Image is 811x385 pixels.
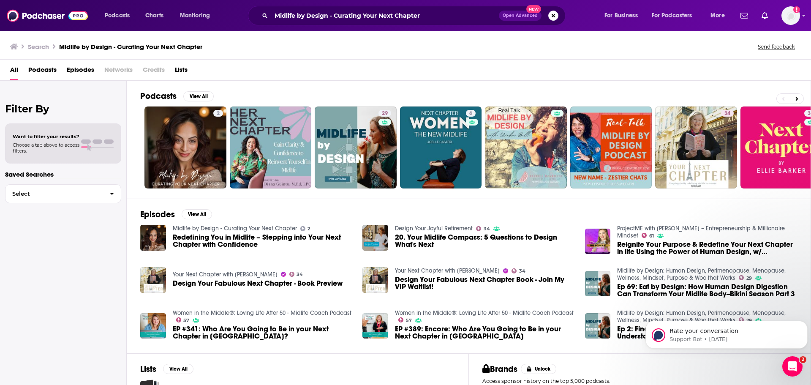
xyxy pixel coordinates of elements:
a: 29 [378,110,391,117]
a: All [10,63,18,80]
button: open menu [599,9,648,22]
span: 61 [649,234,654,238]
img: Podchaser - Follow, Share and Rate Podcasts [7,8,88,24]
span: 57 [183,319,189,322]
h3: Midlife by Design - Curating Your Next Chapter [59,43,202,51]
img: 20. Your Midlife Compass: 5 Questions to Design What's Next [362,225,388,251]
span: More [710,10,725,22]
a: Design Your Fabulous Next Chapter - Book Preview [173,280,343,287]
span: Charts [145,10,163,22]
button: View All [183,91,214,101]
span: EP #341: Who Are You Going to Be in your Next Chapter in [GEOGRAPHIC_DATA]? [173,325,353,340]
h2: Podcasts [140,91,177,101]
a: Your Next Chapter with Sharri Harmel [395,267,500,274]
span: Select [5,191,103,197]
img: Redefining You in Midlife – Stepping into Your Next Chapter with Confidence [140,225,166,251]
span: Podcasts [105,10,130,22]
a: Redefining You in Midlife – Stepping into Your Next Chapter with Confidence [173,234,353,248]
a: EpisodesView All [140,209,212,220]
a: Midlife by Design: Human Design, Perimenopause, Menopause, Wellness, Mindset, Purpose & Woo that ... [617,309,786,324]
p: Saved Searches [5,170,121,178]
span: 57 [406,319,412,322]
a: 6 [400,106,482,188]
a: 34 [476,226,490,231]
button: open menu [705,9,735,22]
a: Design Your Fabulous Next Chapter - Book Preview [140,267,166,293]
a: ListsView All [140,364,193,374]
button: Open AdvancedNew [499,11,542,21]
button: Show profile menu [781,6,800,25]
h2: Brands [482,364,517,374]
iframe: Intercom notifications message [642,303,811,362]
span: 34 [519,269,525,273]
a: 61 [642,233,654,238]
a: Show notifications dropdown [758,8,771,23]
a: 34 [512,268,525,273]
img: Ep 69: Eat by Design: How Human Design Digestion Can Transform Your Midlife Body--Bikini Season P... [585,271,611,297]
img: Ep 2: Finding Your Spark in Midlife: How Understanding your Human Design Authority Can Change the... [585,313,611,339]
span: 6 [469,109,472,118]
span: Lists [175,63,188,80]
span: 2 [800,356,806,363]
a: Reignite Your Purpose & Redefine Your Next Chapter in life Using the Power of Human Design, w/ Ju... [617,241,797,255]
a: PodcastsView All [140,91,214,101]
a: 34 [289,272,303,277]
h2: Episodes [140,209,175,220]
img: EP #389: Encore: Who Are You Going to Be in your Next Chapter in Midlife [362,313,388,339]
a: 20. Your Midlife Compass: 5 Questions to Design What's Next [395,234,575,248]
a: 34 [655,106,737,188]
h3: Search [28,43,49,51]
span: 34 [484,227,490,231]
a: Midlife by Design: Human Design, Perimenopause, Menopause, Wellness, Mindset, Purpose & Woo that ... [617,267,786,281]
input: Search podcasts, credits, & more... [271,9,499,22]
span: Credits [143,63,165,80]
span: Networks [104,63,133,80]
button: open menu [646,9,705,22]
span: EP #389: Encore: Who Are You Going to Be in your Next Chapter in [GEOGRAPHIC_DATA] [395,325,575,340]
a: Ep 69: Eat by Design: How Human Design Digestion Can Transform Your Midlife Body--Bikini Season P... [617,283,797,298]
span: Monitoring [180,10,210,22]
button: View All [182,209,212,219]
h2: Filter By [5,103,121,115]
a: 29 [739,275,752,280]
a: Midlife by Design - Curating Your Next Chapter [173,225,297,232]
a: 57 [398,317,412,322]
a: Design Your Fabulous Next Chapter Book - Join My VIP Waitlist! [395,276,575,290]
span: 29 [746,276,752,280]
iframe: Intercom live chat [782,356,803,377]
span: Want to filter your results? [13,134,79,139]
a: Ep 2: Finding Your Spark in Midlife: How Understanding your Human Design Authority Can Change the... [617,325,797,340]
button: View All [163,364,193,374]
span: For Business [604,10,638,22]
span: 2 [217,109,220,118]
img: Design Your Fabulous Next Chapter Book - Join My VIP Waitlist! [362,267,388,293]
a: 2 [144,106,226,188]
a: 2 [300,226,310,231]
a: 34 [721,110,734,117]
p: Access sponsor history on the top 5,000 podcasts. [482,378,797,384]
span: New [526,5,542,13]
button: Select [5,184,121,203]
a: Charts [140,9,169,22]
span: Episodes [67,63,94,80]
div: Search podcasts, credits, & more... [256,6,574,25]
a: Podcasts [28,63,57,80]
a: Women in the Middle®: Loving Life After 50 - Midlife Coach Podcast [395,309,574,317]
h2: Lists [140,364,156,374]
a: ProjectME with Tiffany Carter – Entrepreneurship & Millionaire Mindset [617,225,785,239]
span: 34 [297,273,303,276]
a: Your Next Chapter with Sharri Harmel [173,271,278,278]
